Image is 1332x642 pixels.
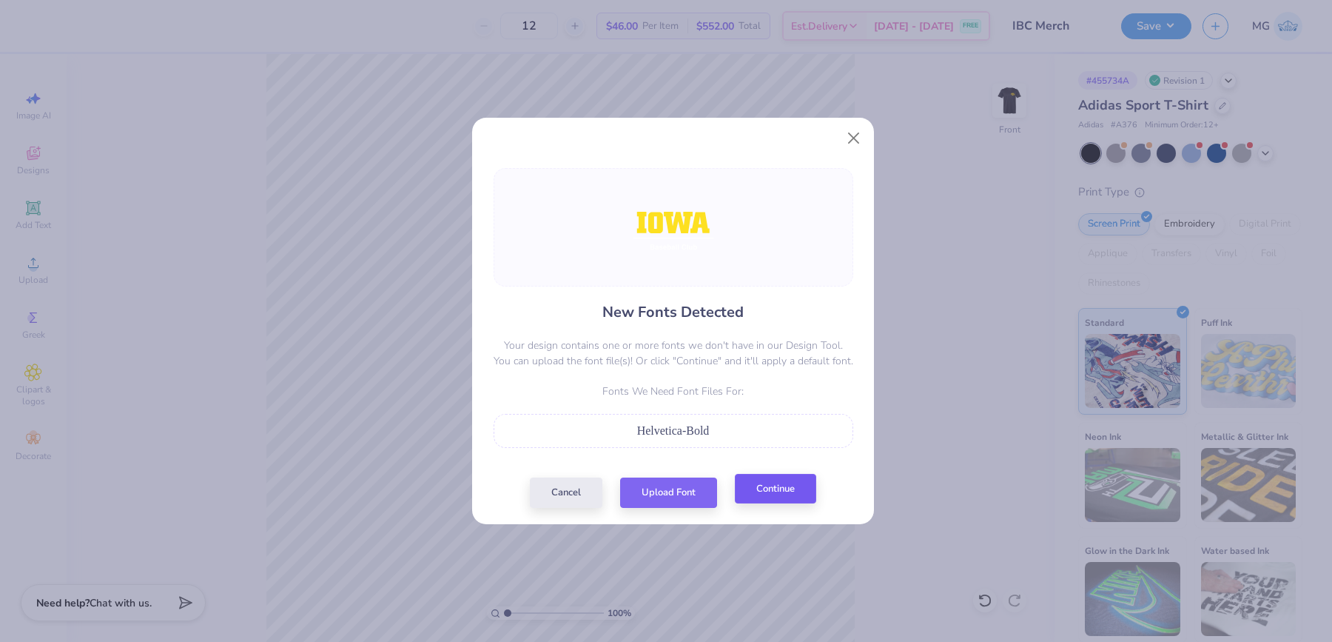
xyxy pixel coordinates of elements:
[530,478,602,508] button: Cancel
[494,384,853,399] p: Fonts We Need Font Files For:
[735,474,816,504] button: Continue
[602,301,744,323] h4: New Fonts Detected
[494,338,853,369] p: Your design contains one or more fonts we don't have in our Design Tool. You can upload the font ...
[637,424,710,437] span: Helvetica-Bold
[620,478,717,508] button: Upload Font
[840,124,868,153] button: Close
